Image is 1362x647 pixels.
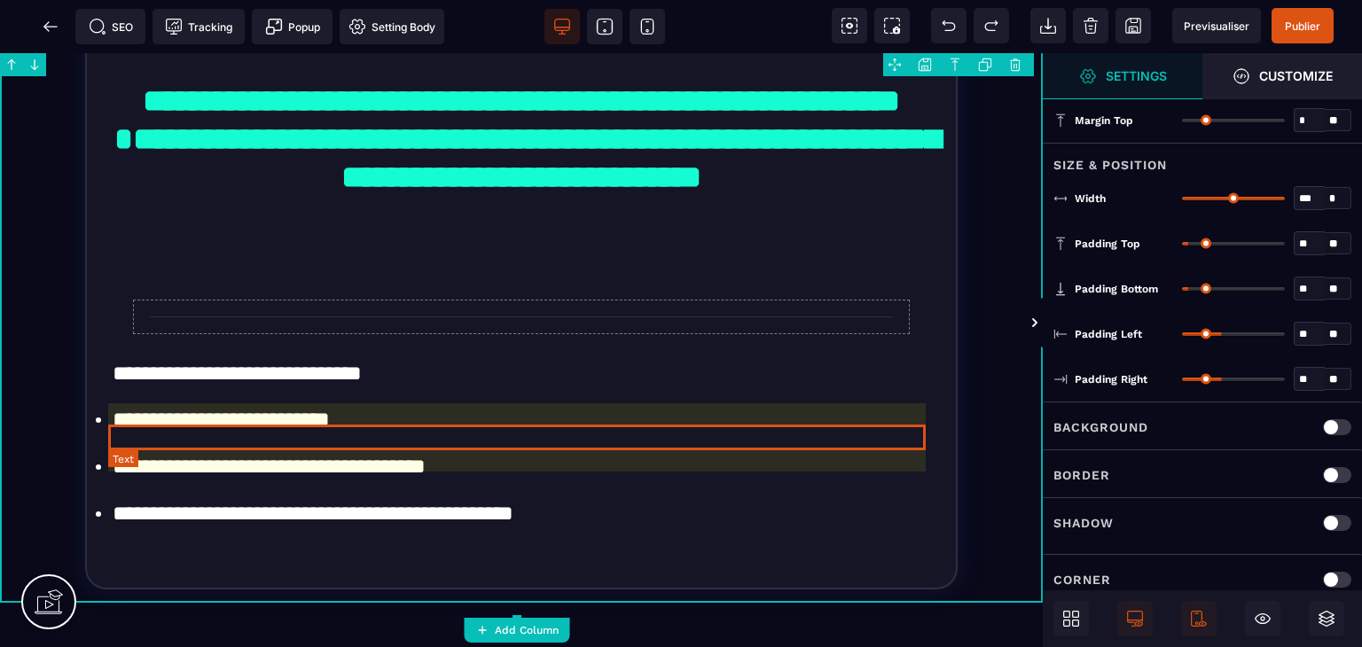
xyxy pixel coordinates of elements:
[1106,69,1167,82] strong: Settings
[464,618,569,643] button: Add Column
[1184,19,1249,33] span: Previsualiser
[1285,19,1320,33] span: Publier
[1075,113,1133,128] span: Margin Top
[165,18,232,35] span: Tracking
[1172,8,1261,43] span: Preview
[89,18,133,35] span: SEO
[1075,191,1106,206] span: Width
[832,8,867,43] span: View components
[1259,69,1333,82] strong: Customize
[495,624,559,636] strong: Add Column
[874,8,910,43] span: Screenshot
[1075,237,1140,251] span: Padding Top
[1075,282,1158,296] span: Padding Bottom
[1181,601,1217,636] span: Mobile Only
[265,18,320,35] span: Popup
[1075,372,1147,386] span: Padding Right
[1043,143,1362,175] div: Size & Position
[348,18,435,35] span: Setting Body
[1053,569,1111,590] p: Corner
[1053,417,1148,438] p: Background
[1053,512,1114,534] p: Shadow
[1075,327,1142,341] span: Padding Left
[1309,601,1344,636] span: Open Layers
[1053,601,1089,636] span: Open Blocks
[1117,601,1153,636] span: Desktop Only
[1202,53,1362,99] span: Open Style Manager
[1043,53,1202,99] span: Settings
[1245,601,1280,636] span: Hide/Show Block
[1053,464,1110,486] p: Border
